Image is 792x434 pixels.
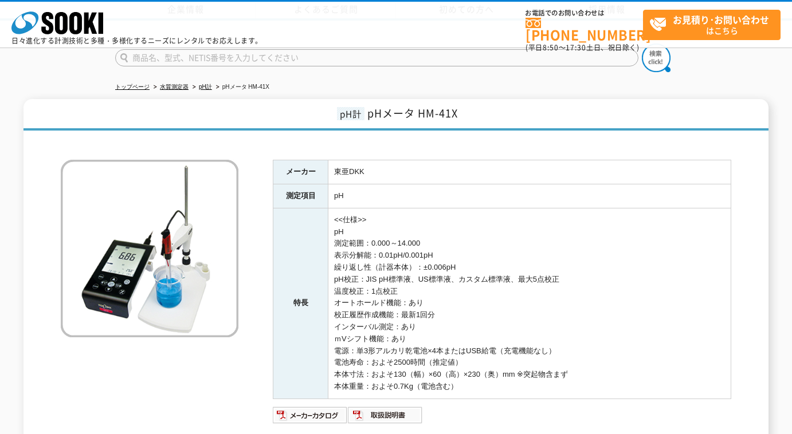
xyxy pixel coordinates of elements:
td: pH [328,184,731,208]
a: 水質測定器 [160,84,189,90]
a: トップページ [115,84,150,90]
img: メーカーカタログ [273,406,348,424]
a: pH計 [199,84,212,90]
input: 商品名、型式、NETIS番号を入力してください [115,49,638,66]
a: 取扱説明書 [348,413,423,422]
a: お見積り･お問い合わせはこちら [643,10,781,40]
img: 取扱説明書 [348,406,423,424]
span: はこちら [649,10,780,39]
img: btn_search.png [642,44,671,72]
span: 8:50 [543,42,559,53]
span: (平日 ～ 土日、祝日除く) [526,42,639,53]
a: [PHONE_NUMBER] [526,18,643,41]
p: 日々進化する計測技術と多種・多様化するニーズにレンタルでお応えします。 [11,37,262,44]
span: pH計 [337,107,364,120]
strong: お見積り･お問い合わせ [673,13,769,26]
td: 東亜DKK [328,160,731,184]
span: pHメータ HM-41X [367,105,458,121]
span: 17:30 [566,42,586,53]
span: お電話でのお問い合わせは [526,10,643,17]
li: pHメータ HM-41X [214,81,269,93]
td: <<仕様>> pH 測定範囲：0.000～14.000 表示分解能：0.01pH/0.001pH 繰り返し性（計器本体）：±0.006pH pH校正：JIS pH標準液、US標準液、カスタム標準... [328,208,731,399]
a: メーカーカタログ [273,413,348,422]
th: メーカー [273,160,328,184]
th: 測定項目 [273,184,328,208]
th: 特長 [273,208,328,399]
img: pHメータ HM-41X [61,160,238,337]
